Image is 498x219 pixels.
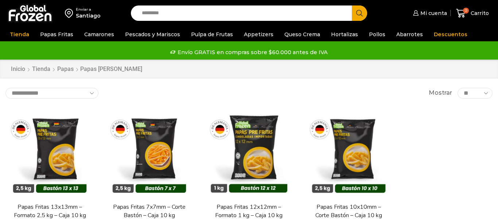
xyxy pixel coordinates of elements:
select: Pedido de la tienda [5,88,98,99]
a: Pescados y Mariscos [121,27,184,41]
a: Descuentos [430,27,471,41]
a: Tienda [32,65,51,73]
span: Mi cuenta [419,10,447,17]
a: Queso Crema [281,27,324,41]
a: Pulpa de Frutas [187,27,237,41]
nav: Breadcrumb [11,65,142,73]
a: Pollos [365,27,389,41]
span: Mostrar [429,89,452,97]
span: Carrito [469,10,489,17]
span: 0 [463,8,469,14]
img: address-field-icon.svg [65,7,76,19]
a: 0 Carrito [454,5,491,22]
h1: Papas [PERSON_NAME] [80,65,142,72]
a: Abarrotes [393,27,427,41]
div: Enviar a [76,7,101,12]
button: Search button [352,5,367,21]
a: Mi cuenta [411,6,447,20]
a: Papas [57,65,74,73]
a: Tienda [6,27,33,41]
a: Inicio [11,65,26,73]
div: Santiago [76,12,101,19]
a: Papas Fritas [36,27,77,41]
a: Camarones [81,27,118,41]
a: Hortalizas [327,27,362,41]
a: Appetizers [240,27,277,41]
